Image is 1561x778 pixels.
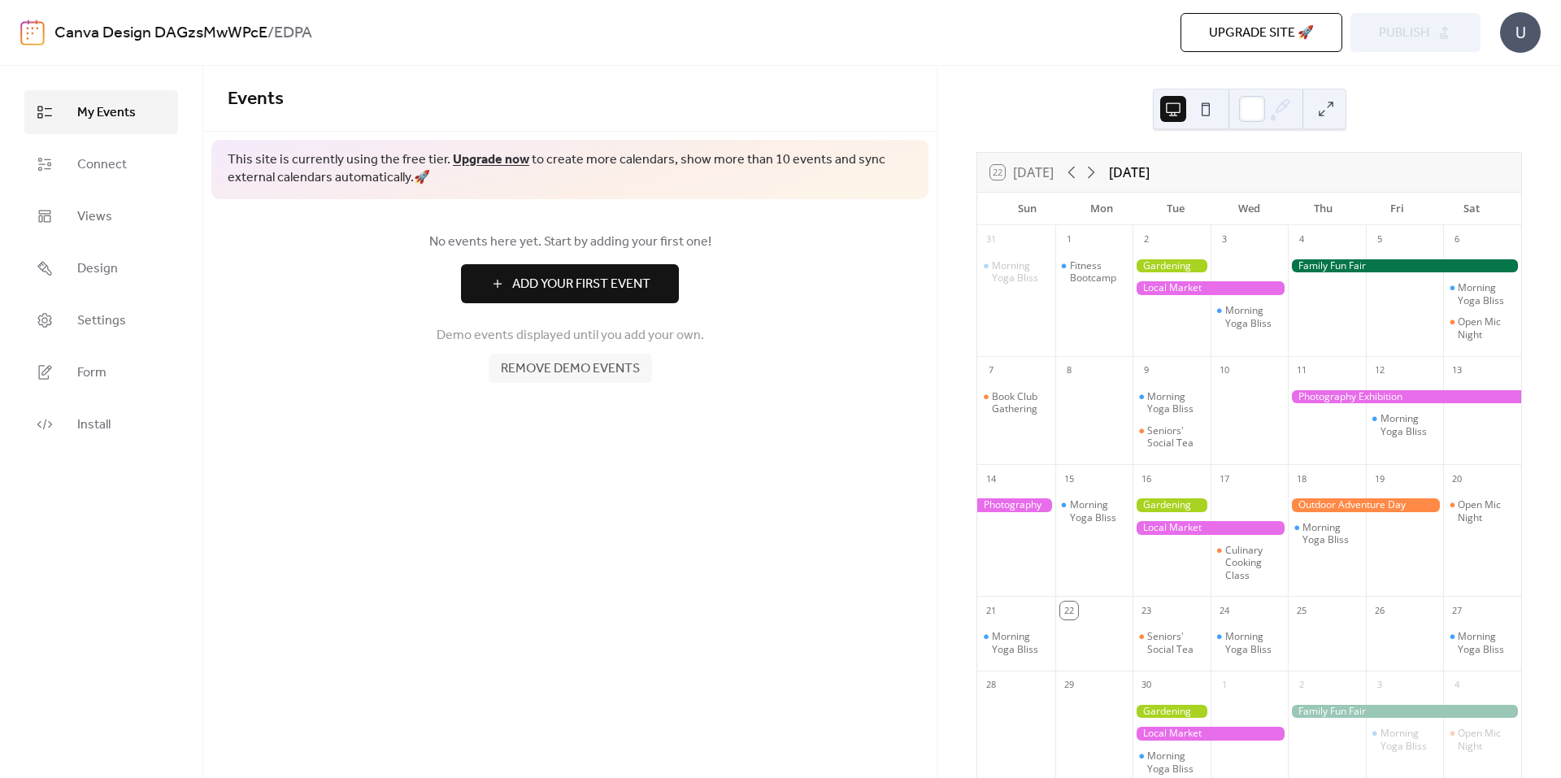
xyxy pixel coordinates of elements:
[1147,390,1204,415] div: Morning Yoga Bliss
[1458,281,1515,306] div: Morning Yoga Bliss
[1434,193,1508,225] div: Sat
[977,390,1055,415] div: Book Club Gathering
[1225,544,1282,582] div: Culinary Cooking Class
[992,630,1049,655] div: Morning Yoga Bliss
[1443,630,1521,655] div: Morning Yoga Bliss
[1055,259,1133,285] div: Fitness Bootcamp
[1215,676,1233,694] div: 1
[990,193,1064,225] div: Sun
[1215,231,1233,249] div: 3
[1458,498,1515,524] div: Open Mic Night
[228,264,912,303] a: Add Your First Event
[1215,470,1233,488] div: 17
[1288,390,1521,404] div: Photography Exhibition
[1211,304,1289,329] div: Morning Yoga Bliss
[992,259,1049,285] div: Morning Yoga Bliss
[1060,362,1078,380] div: 8
[1225,630,1282,655] div: Morning Yoga Bliss
[1137,676,1155,694] div: 30
[77,311,126,331] span: Settings
[1215,362,1233,380] div: 10
[77,155,127,175] span: Connect
[54,18,267,49] a: Canva Design DAGzsMwWPcE
[1366,727,1444,752] div: Morning Yoga Bliss
[1060,470,1078,488] div: 15
[512,275,650,294] span: Add Your First Event
[1293,362,1311,380] div: 11
[1133,259,1211,273] div: Gardening Workshop
[1064,193,1138,225] div: Mon
[228,233,912,252] span: No events here yet. Start by adding your first one!
[1212,193,1286,225] div: Wed
[1138,193,1212,225] div: Tue
[437,326,704,346] span: Demo events displayed until you add your own.
[24,298,178,342] a: Settings
[274,18,312,49] b: EDPA
[461,264,679,303] button: Add Your First Event
[977,259,1055,285] div: Morning Yoga Bliss
[20,20,45,46] img: logo
[1293,231,1311,249] div: 4
[1211,544,1289,582] div: Culinary Cooking Class
[1133,727,1288,741] div: Local Market
[24,142,178,186] a: Connect
[1133,750,1211,775] div: Morning Yoga Bliss
[1293,602,1311,619] div: 25
[1215,602,1233,619] div: 24
[77,103,136,123] span: My Events
[1137,602,1155,619] div: 23
[1137,362,1155,380] div: 9
[1458,630,1515,655] div: Morning Yoga Bliss
[982,231,1000,249] div: 31
[1288,705,1521,719] div: Family Fun Fair
[1288,259,1521,273] div: Family Fun Fair
[453,147,529,172] a: Upgrade now
[1055,498,1133,524] div: Morning Yoga Bliss
[1109,163,1150,182] div: [DATE]
[1288,521,1366,546] div: Morning Yoga Bliss
[1371,676,1389,694] div: 3
[1209,24,1314,43] span: Upgrade site 🚀
[1060,231,1078,249] div: 1
[1060,676,1078,694] div: 29
[1500,12,1541,53] div: U
[1133,281,1288,295] div: Local Market
[1448,231,1466,249] div: 6
[1133,424,1211,450] div: Seniors' Social Tea
[77,415,111,435] span: Install
[1070,498,1127,524] div: Morning Yoga Bliss
[1133,630,1211,655] div: Seniors' Social Tea
[24,350,178,394] a: Form
[982,362,1000,380] div: 7
[1448,470,1466,488] div: 20
[1443,727,1521,752] div: Open Mic Night
[1137,470,1155,488] div: 16
[977,630,1055,655] div: Morning Yoga Bliss
[24,90,178,134] a: My Events
[1366,412,1444,437] div: Morning Yoga Bliss
[1293,676,1311,694] div: 2
[1443,281,1521,306] div: Morning Yoga Bliss
[489,354,652,383] button: Remove demo events
[1225,304,1282,329] div: Morning Yoga Bliss
[267,18,274,49] b: /
[1070,259,1127,285] div: Fitness Bootcamp
[1147,630,1204,655] div: Seniors' Social Tea
[992,390,1049,415] div: Book Club Gathering
[1371,470,1389,488] div: 19
[1302,521,1359,546] div: Morning Yoga Bliss
[24,194,178,238] a: Views
[77,207,112,227] span: Views
[1133,498,1211,512] div: Gardening Workshop
[501,359,640,379] span: Remove demo events
[77,363,107,383] span: Form
[982,470,1000,488] div: 14
[1211,630,1289,655] div: Morning Yoga Bliss
[1133,390,1211,415] div: Morning Yoga Bliss
[1448,602,1466,619] div: 27
[228,81,284,117] span: Events
[1133,705,1211,719] div: Gardening Workshop
[1293,470,1311,488] div: 18
[1060,602,1078,619] div: 22
[1458,727,1515,752] div: Open Mic Night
